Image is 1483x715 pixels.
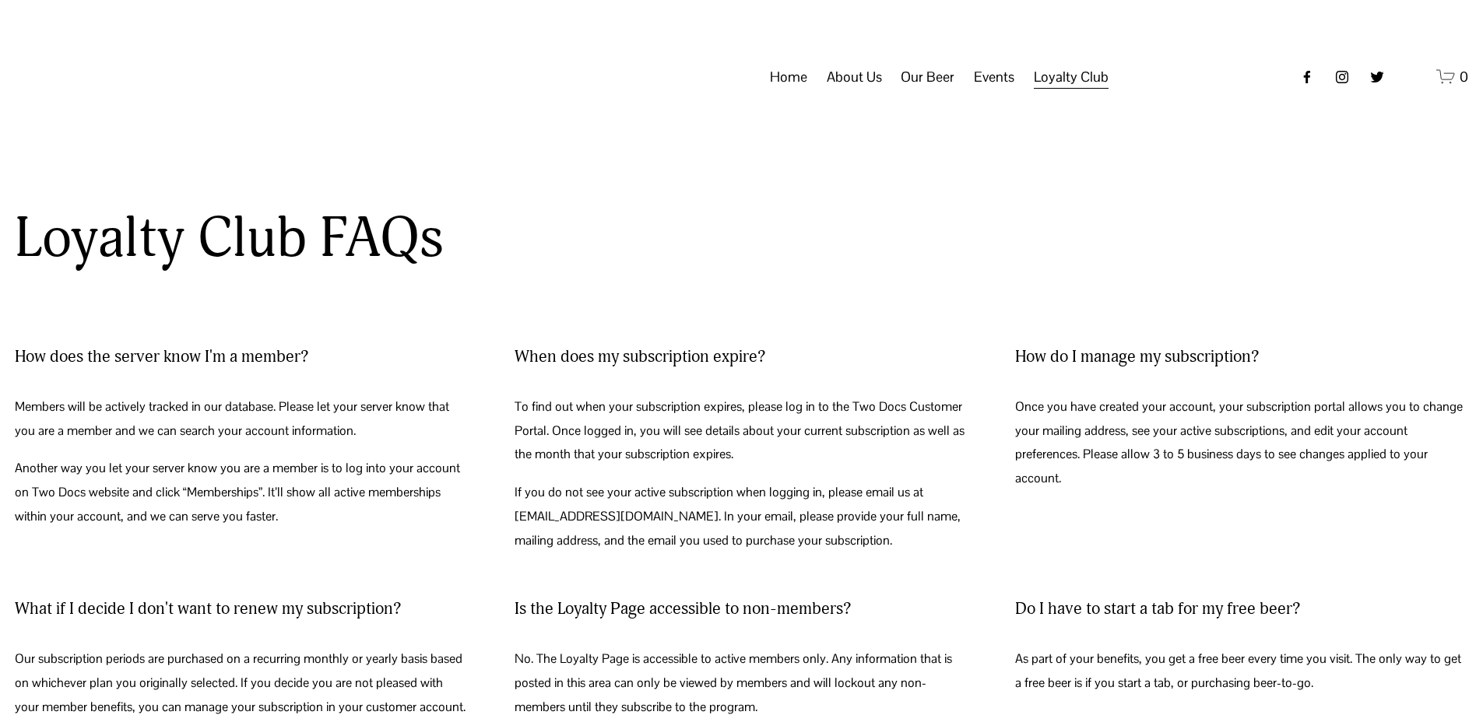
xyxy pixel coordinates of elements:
h2: How does the server know I'm a member? [15,347,468,368]
a: folder dropdown [827,62,882,92]
h2: What if I decide I don't want to renew my subscription? [15,599,468,620]
p: Once you have created your account, your subscription portal allows you to change your mailing ad... [1015,395,1468,491]
a: Facebook [1299,69,1315,85]
span: Loyalty Club [1034,64,1109,90]
p: Another way you let your server know you are a member is to log into your account on Two Docs web... [15,457,468,528]
p: If you do not see your active subscription when logging in, please email us at [EMAIL_ADDRESS][DO... [515,481,968,552]
span: Events [974,64,1014,90]
h2: How do I manage my subscription? [1015,347,1468,368]
a: folder dropdown [901,62,954,92]
a: folder dropdown [974,62,1014,92]
a: instagram-unauth [1334,69,1350,85]
img: Two Docs Brewing Co. [15,30,189,124]
h2: Do I have to start a tab for my free beer? [1015,599,1468,620]
p: Loyalty Club FAQs [15,186,1468,293]
a: twitter-unauth [1369,69,1385,85]
p: Members will be actively tracked in our database. Please let your server know that you are a memb... [15,395,468,443]
h2: Is the Loyalty Page accessible to non-members? [515,599,968,620]
a: 0 items in cart [1436,67,1468,86]
span: About Us [827,64,882,90]
p: To find out when your subscription expires, please log in to the Two Docs Customer Portal. Once l... [515,395,968,467]
span: 0 [1460,68,1468,86]
a: Home [770,62,807,92]
h2: When does my subscription expire? [515,347,968,368]
span: Our Beer [901,64,954,90]
a: folder dropdown [1034,62,1109,92]
p: As part of your benefits, you get a free beer every time you visit. The only way to get a free be... [1015,647,1468,696]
